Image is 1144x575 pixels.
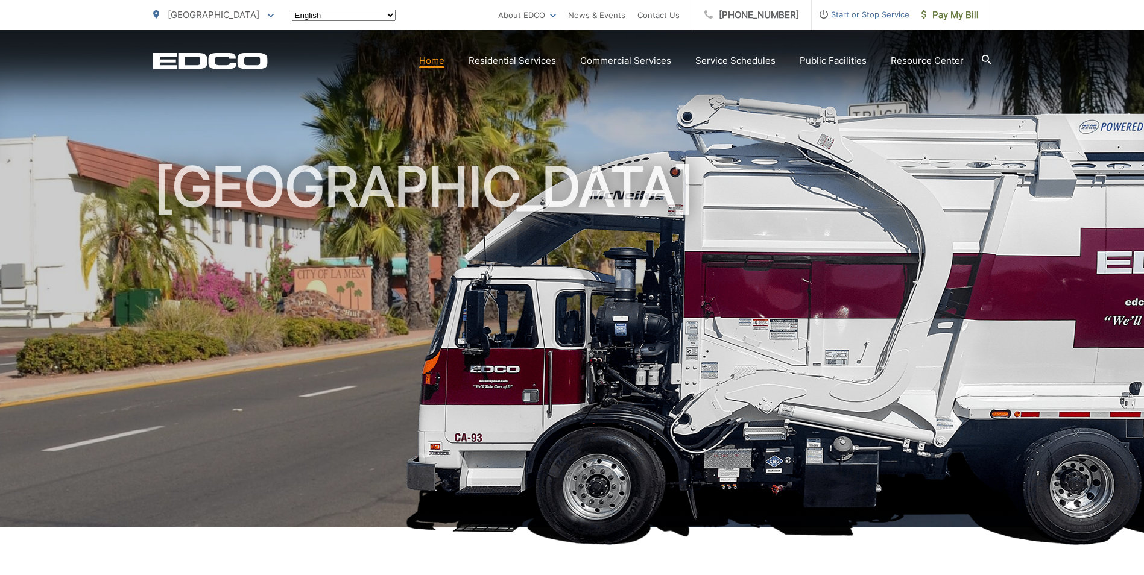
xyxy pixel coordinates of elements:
a: About EDCO [498,8,556,22]
a: Contact Us [637,8,680,22]
a: EDCD logo. Return to the homepage. [153,52,268,69]
a: Resource Center [891,54,964,68]
span: Pay My Bill [921,8,979,22]
span: [GEOGRAPHIC_DATA] [168,9,259,20]
a: Public Facilities [800,54,867,68]
h1: [GEOGRAPHIC_DATA] [153,157,991,538]
a: Residential Services [469,54,556,68]
a: Service Schedules [695,54,776,68]
a: Commercial Services [580,54,671,68]
select: Select a language [292,10,396,21]
a: News & Events [568,8,625,22]
a: Home [419,54,444,68]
